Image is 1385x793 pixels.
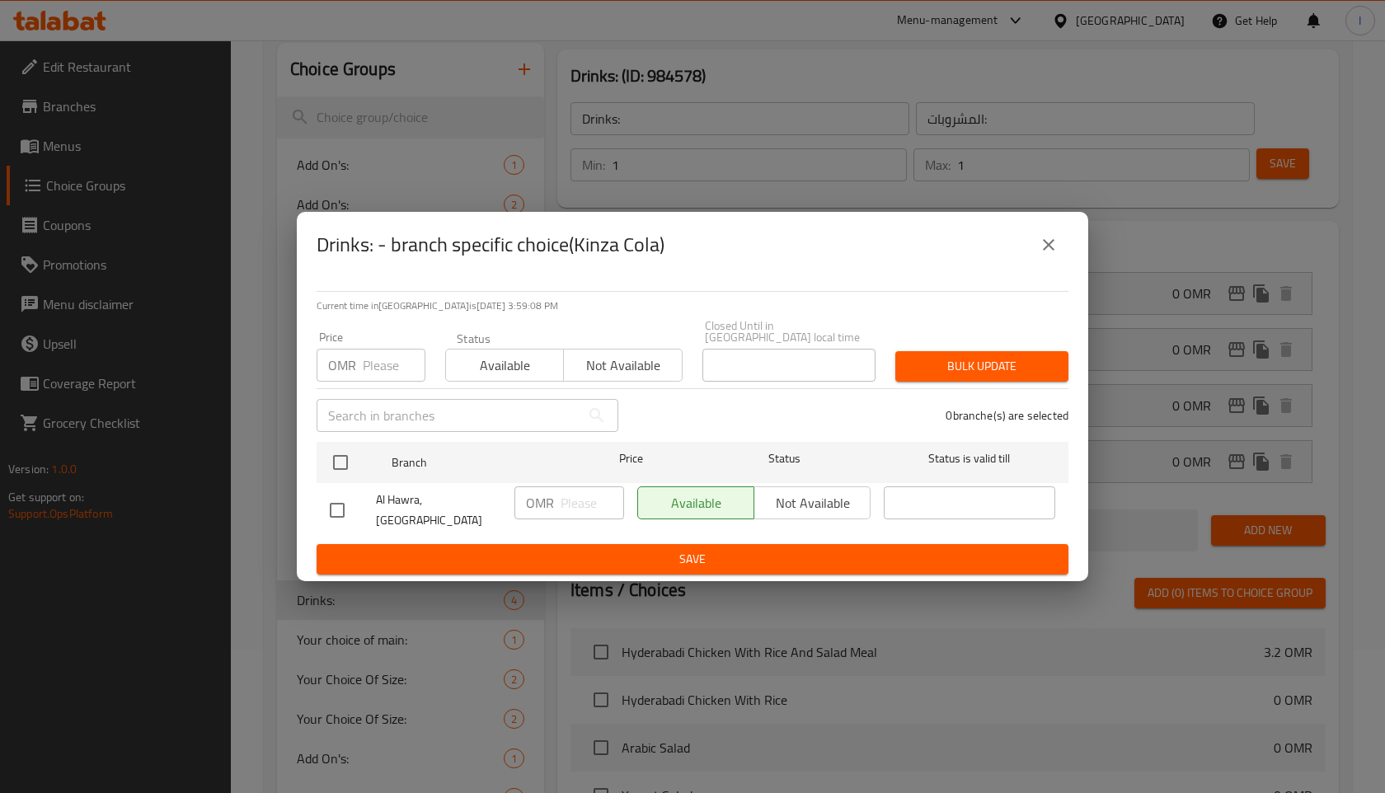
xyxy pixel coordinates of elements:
[884,448,1055,469] span: Status is valid till
[561,486,624,519] input: Please enter price
[563,349,682,382] button: Not available
[946,407,1068,424] p: 0 branche(s) are selected
[526,493,554,513] p: OMR
[376,490,501,531] span: Al Hawra,[GEOGRAPHIC_DATA]
[317,399,580,432] input: Search in branches
[908,356,1055,377] span: Bulk update
[895,351,1068,382] button: Bulk update
[1029,225,1068,265] button: close
[363,349,425,382] input: Please enter price
[317,544,1068,575] button: Save
[453,354,557,378] span: Available
[317,232,664,258] h2: Drinks: - branch specific choice(Kinza Cola)
[317,298,1068,313] p: Current time in [GEOGRAPHIC_DATA] is [DATE] 3:59:08 PM
[392,453,563,473] span: Branch
[330,549,1055,570] span: Save
[699,448,871,469] span: Status
[328,355,356,375] p: OMR
[570,354,675,378] span: Not available
[445,349,564,382] button: Available
[576,448,686,469] span: Price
